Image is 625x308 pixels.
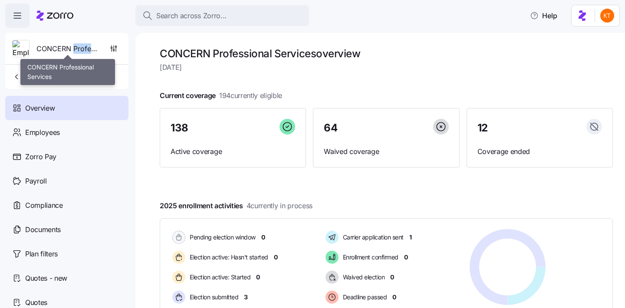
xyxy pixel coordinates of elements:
span: 194 currently eligible [219,90,282,101]
button: Back to all employers [9,68,97,85]
a: Payroll [5,169,128,193]
a: Zorro Pay [5,144,128,169]
span: Election active: Hasn't started [187,253,268,262]
a: Quotes - new [5,266,128,290]
span: Pending election window [187,233,256,242]
span: Back to all employers [12,72,93,82]
span: Deadline passed [340,293,387,301]
span: Active coverage [171,146,295,157]
span: Quotes - new [25,273,67,284]
span: Compliance [25,200,63,211]
span: 0 [392,293,396,301]
span: CONCERN Professional Services [36,43,99,54]
a: Plan filters [5,242,128,266]
span: Payroll [25,176,47,187]
span: 0 [390,273,394,282]
span: 1 [409,233,412,242]
a: Documents [5,217,128,242]
a: Overview [5,96,128,120]
span: 138 [171,123,188,133]
span: Election submitted [187,293,238,301]
span: 12 [477,123,488,133]
span: 64 [324,123,337,133]
span: Waived coverage [324,146,448,157]
span: Coverage ended [477,146,602,157]
a: Employees [5,120,128,144]
span: Search across Zorro... [156,10,227,21]
span: 4 currently in process [247,200,312,211]
span: Carrier application sent [340,233,404,242]
img: Employer logo [13,40,29,58]
button: Help [523,7,564,24]
a: Compliance [5,193,128,217]
span: Zorro Pay [25,151,56,162]
span: 0 [261,233,265,242]
span: 0 [404,253,408,262]
span: Help [530,10,557,21]
span: Election active: Started [187,273,250,282]
span: 2025 enrollment activities [160,200,312,211]
span: Current coverage [160,90,282,101]
span: Documents [25,224,61,235]
span: 0 [256,273,260,282]
span: Plan filters [25,249,58,259]
span: Quotes [25,297,47,308]
span: Enrollment confirmed [340,253,398,262]
button: Search across Zorro... [135,5,309,26]
span: 0 [274,253,278,262]
span: 3 [244,293,248,301]
span: [DATE] [160,62,613,73]
span: Employees [25,127,60,138]
h1: CONCERN Professional Services overview [160,47,613,60]
span: Overview [25,103,55,114]
span: Waived election [340,273,385,282]
img: aad2ddc74cf02b1998d54877cdc71599 [600,9,614,23]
